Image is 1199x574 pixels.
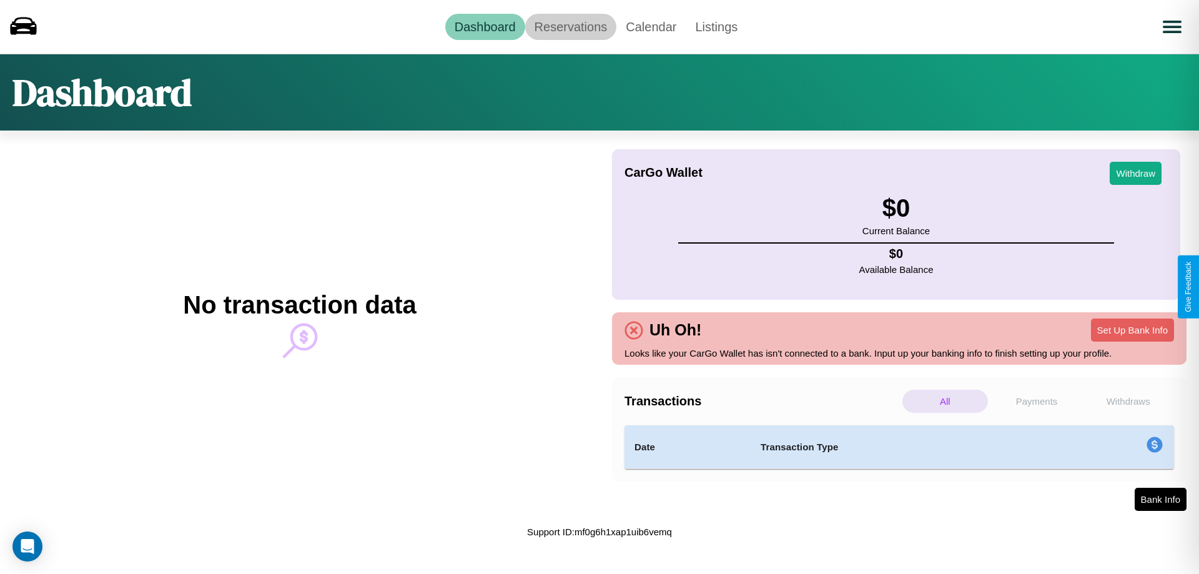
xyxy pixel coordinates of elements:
[445,14,525,40] a: Dashboard
[525,14,617,40] a: Reservations
[1091,319,1174,342] button: Set Up Bank Info
[183,291,416,319] h2: No transaction data
[616,14,686,40] a: Calendar
[1155,9,1190,44] button: Open menu
[862,194,930,222] h3: $ 0
[643,321,708,339] h4: Uh Oh!
[902,390,988,413] p: All
[994,390,1080,413] p: Payments
[634,440,741,455] h4: Date
[859,247,934,261] h4: $ 0
[527,523,672,540] p: Support ID: mf0g6h1xap1uib6vemq
[624,166,703,180] h4: CarGo Wallet
[624,394,899,408] h4: Transactions
[862,222,930,239] p: Current Balance
[1135,488,1187,511] button: Bank Info
[1085,390,1171,413] p: Withdraws
[12,67,192,118] h1: Dashboard
[686,14,747,40] a: Listings
[624,425,1174,469] table: simple table
[1184,262,1193,312] div: Give Feedback
[859,261,934,278] p: Available Balance
[624,345,1174,362] p: Looks like your CarGo Wallet has isn't connected to a bank. Input up your banking info to finish ...
[761,440,1044,455] h4: Transaction Type
[1110,162,1162,185] button: Withdraw
[12,532,42,562] div: Open Intercom Messenger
